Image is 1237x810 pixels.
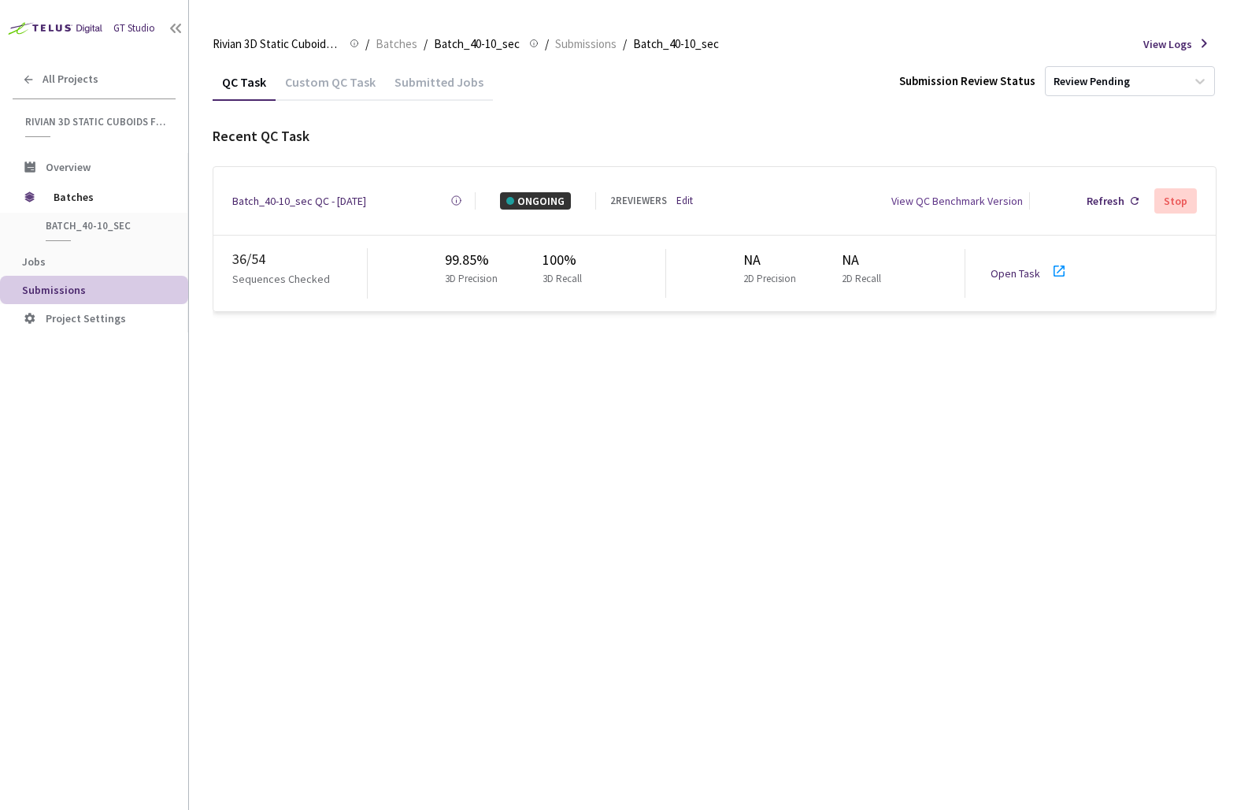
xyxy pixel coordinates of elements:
span: Submissions [555,35,617,54]
a: Edit [676,193,693,209]
p: 3D Precision [445,271,498,287]
div: NA [842,249,887,271]
p: 2D Precision [743,271,796,287]
div: Custom QC Task [276,74,385,101]
div: 99.85% [445,249,504,271]
a: Open Task [991,266,1040,281]
a: Batch_40-10_sec QC - [DATE] [232,192,366,210]
div: Submission Review Status [899,72,1035,91]
span: Submissions [22,283,86,297]
span: Overview [46,160,91,174]
p: Sequences Checked [232,270,330,288]
li: / [365,35,369,54]
div: QC Task [213,74,276,101]
span: Rivian 3D Static Cuboids fixed[2024-25] [25,115,166,128]
div: 100% [543,249,588,271]
a: Batches [372,35,420,52]
span: Project Settings [46,311,126,325]
div: Stop [1164,195,1187,207]
div: View QC Benchmark Version [891,192,1023,210]
span: Jobs [22,255,46,269]
li: / [623,35,627,54]
div: Recent QC Task [213,125,1217,147]
div: GT Studio [113,20,155,36]
span: All Projects [43,72,98,86]
p: 2D Recall [842,271,881,287]
p: 3D Recall [543,271,582,287]
span: Batch_40-10_sec [434,35,520,54]
span: Batch_40-10_sec [633,35,719,54]
span: Batch_40-10_sec [46,219,162,232]
div: Refresh [1087,192,1124,210]
li: / [545,35,549,54]
div: 2 REVIEWERS [610,193,667,209]
span: Batches [376,35,417,54]
div: Submitted Jobs [385,74,493,101]
div: Review Pending [1054,74,1130,89]
div: 36 / 54 [232,248,367,270]
a: Submissions [552,35,620,52]
span: View Logs [1143,35,1192,53]
span: Rivian 3D Static Cuboids fixed[2024-25] [213,35,340,54]
div: NA [743,249,802,271]
span: Batches [54,181,161,213]
li: / [424,35,428,54]
div: ONGOING [500,192,571,210]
